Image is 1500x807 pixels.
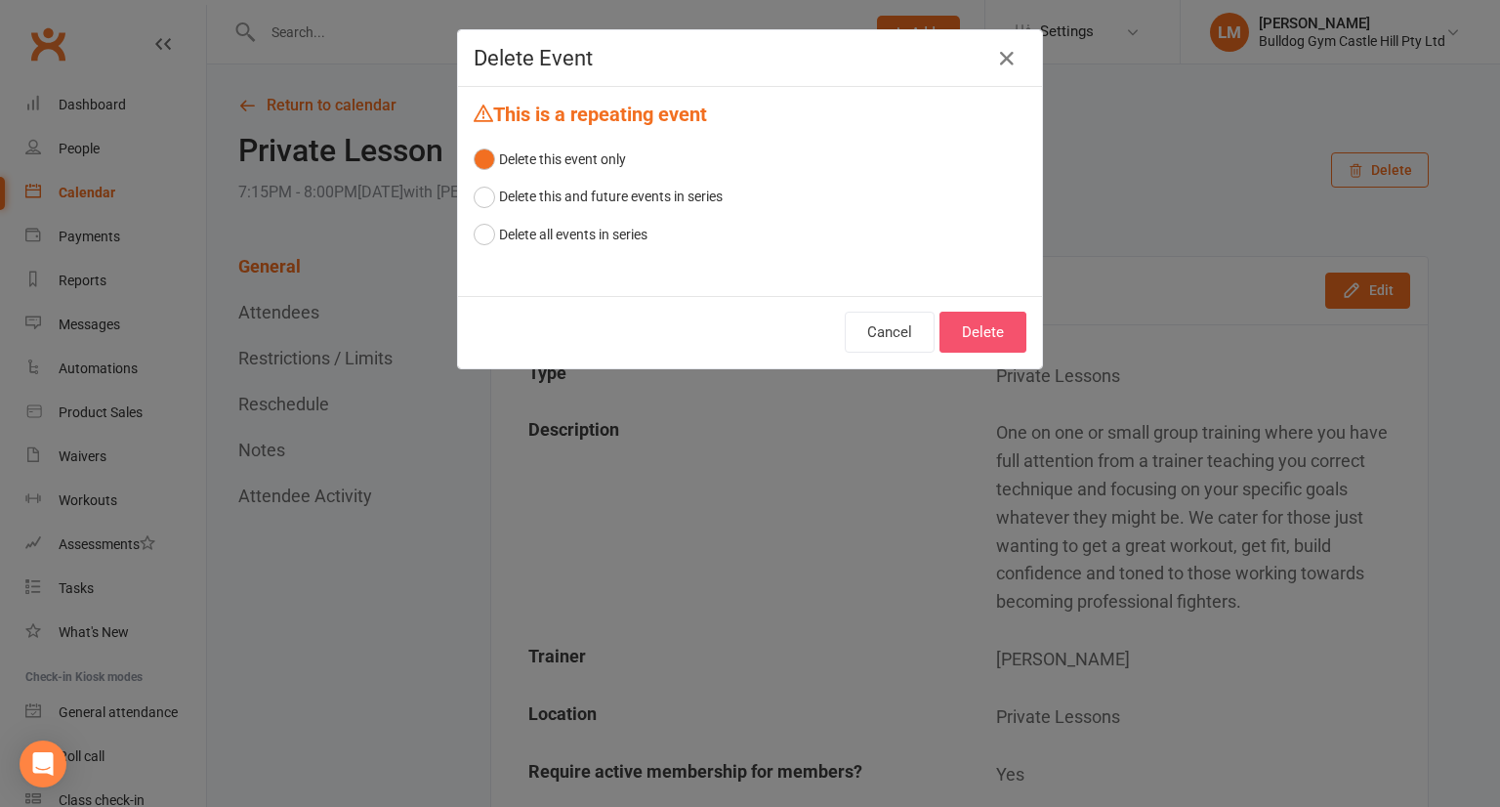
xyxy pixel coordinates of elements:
[991,43,1022,74] button: Close
[939,312,1026,353] button: Delete
[845,312,935,353] button: Cancel
[474,141,626,178] button: Delete this event only
[474,103,1026,125] h4: This is a repeating event
[474,216,647,253] button: Delete all events in series
[474,178,723,215] button: Delete this and future events in series
[474,46,1026,70] h4: Delete Event
[20,741,66,787] div: Open Intercom Messenger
